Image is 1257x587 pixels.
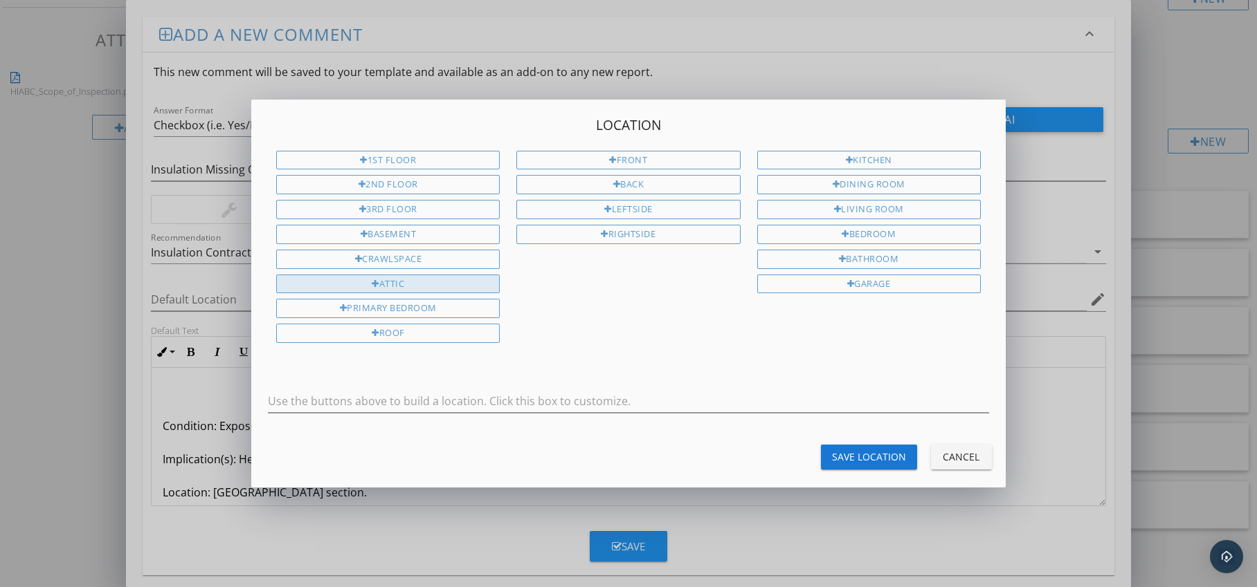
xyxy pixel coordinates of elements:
[821,445,917,469] button: Save Location
[516,175,740,194] div: Back
[276,324,500,343] div: Roof
[268,390,989,413] input: Use the buttons above to build a location. Click this box to customize.
[516,200,740,219] div: Leftside
[276,250,500,269] div: Crawlspace
[931,445,992,469] button: Cancel
[1210,540,1243,573] div: Open Intercom Messenger
[757,274,981,294] div: Garage
[268,116,989,134] h4: Location
[832,449,906,464] div: Save Location
[276,175,500,194] div: 2nd Floor
[276,225,500,244] div: Basement
[276,151,500,170] div: 1st Floor
[757,151,981,170] div: Kitchen
[757,250,981,269] div: Bathroom
[942,449,981,464] div: Cancel
[276,274,500,294] div: Attic
[757,200,981,219] div: Living Room
[276,200,500,219] div: 3rd Floor
[516,151,740,170] div: Front
[757,175,981,194] div: Dining Room
[516,225,740,244] div: Rightside
[757,225,981,244] div: Bedroom
[276,299,500,318] div: Primary Bedroom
